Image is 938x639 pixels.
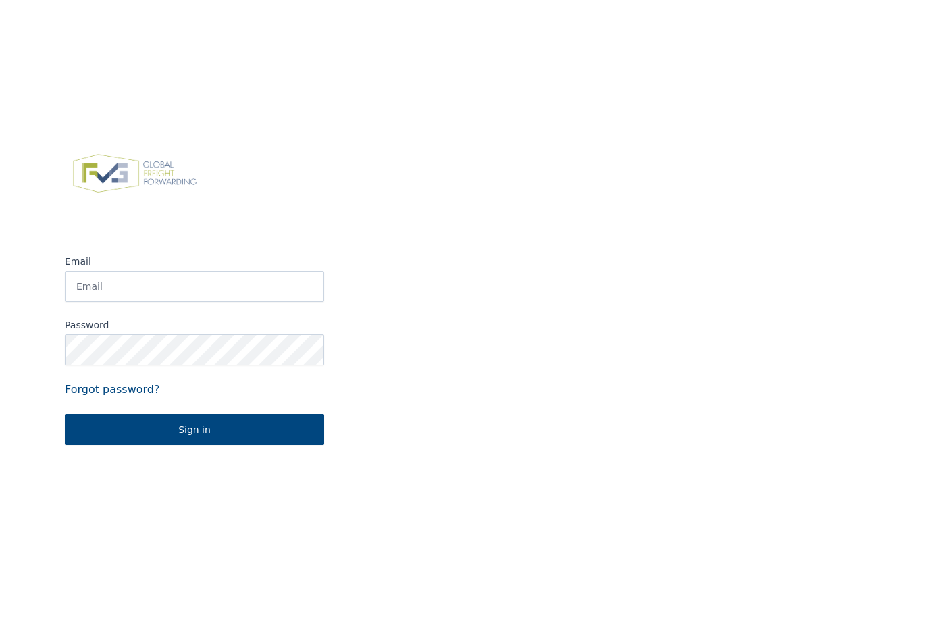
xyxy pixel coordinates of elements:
[65,382,324,398] a: Forgot password?
[65,147,205,201] img: FVG - Global freight forwarding
[65,414,324,445] button: Sign in
[65,271,324,302] input: Email
[65,255,324,268] label: Email
[65,318,324,332] label: Password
